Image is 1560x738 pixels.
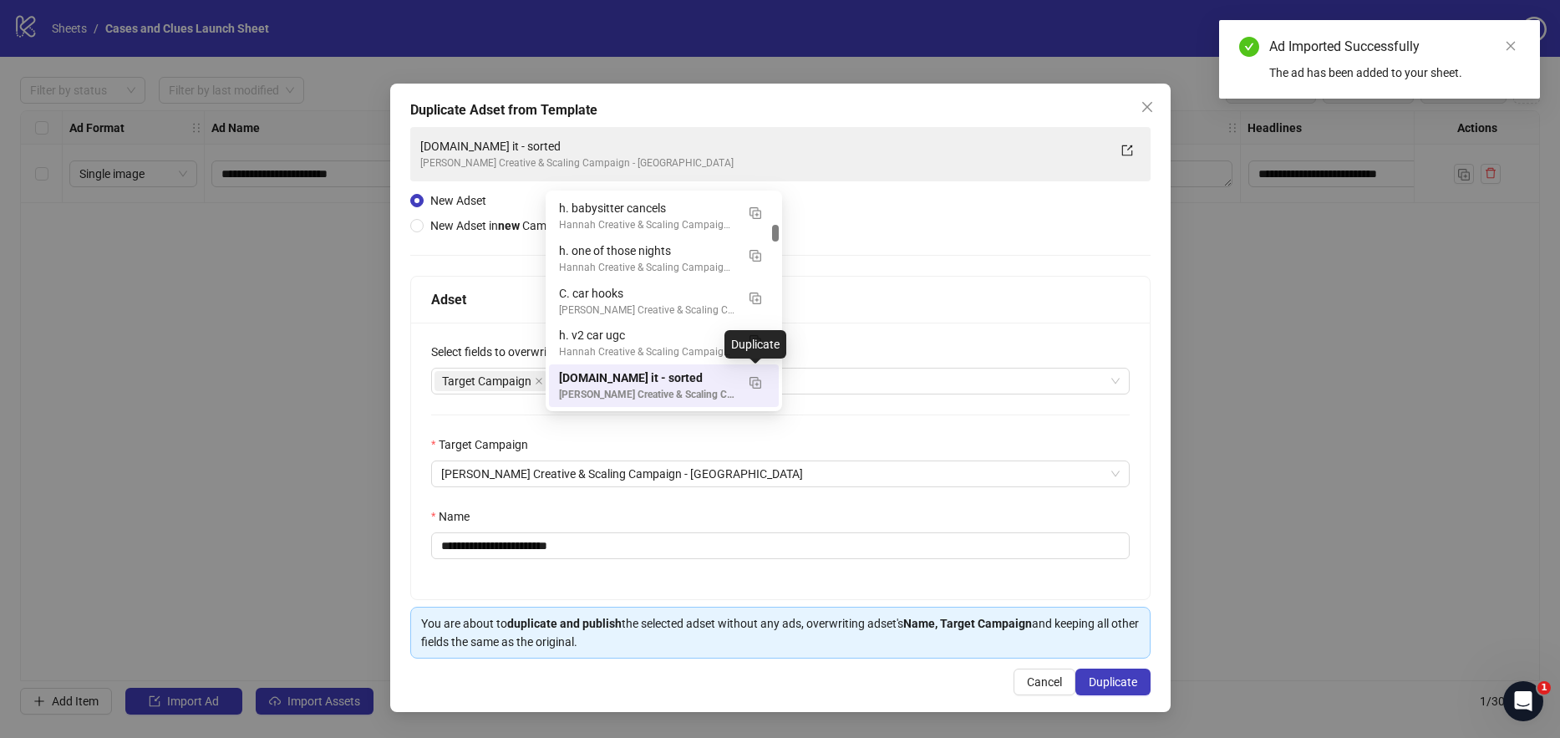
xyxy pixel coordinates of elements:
[559,260,735,276] div: Hannah Creative & Scaling Campaign - [GEOGRAPHIC_DATA]
[431,532,1130,559] input: Name
[903,617,1032,630] strong: Name, Target Campaign
[559,344,735,360] div: Hannah Creative & Scaling Campaign - [GEOGRAPHIC_DATA]
[1502,37,1520,55] a: Close
[1088,675,1136,689] span: Duplicate
[1239,37,1259,57] span: check-circle
[750,293,761,304] img: Duplicate
[750,377,761,389] img: Duplicate
[549,237,779,280] div: h. one of those nights
[559,369,735,387] div: [DOMAIN_NAME] it - sorted
[549,280,779,323] div: C. car hooks
[1133,94,1160,120] button: Close
[559,303,735,318] div: [PERSON_NAME] Creative & Scaling Campaign - [GEOGRAPHIC_DATA]
[742,369,769,395] button: Duplicate
[1503,681,1543,721] iframe: Intercom live chat
[410,100,1151,120] div: Duplicate Adset from Template
[420,137,1107,155] div: [DOMAIN_NAME] it - sorted
[1140,100,1153,114] span: close
[1026,675,1061,689] span: Cancel
[1075,669,1150,695] button: Duplicate
[507,617,622,630] strong: duplicate and publish
[559,284,735,303] div: C. car hooks
[431,343,567,361] label: Select fields to overwrite
[441,461,1120,486] span: Alice Creative & Scaling Campaign - UK
[431,435,539,454] label: Target Campaign
[559,326,735,344] div: h. v2 car ugc
[1505,40,1517,52] span: close
[742,326,769,353] button: Duplicate
[1269,64,1520,82] div: The ad has been added to your sheet.
[420,155,1107,171] div: [PERSON_NAME] Creative & Scaling Campaign - [GEOGRAPHIC_DATA]
[430,219,576,232] span: New Adset in Campaign
[750,207,761,219] img: Duplicate
[559,217,735,233] div: Hannah Creative & Scaling Campaign - [GEOGRAPHIC_DATA]
[421,614,1140,651] div: You are about to the selected adset without any ads, overwriting adset's and keeping all other fi...
[742,242,769,268] button: Duplicate
[549,195,779,237] div: h. babysitter cancels
[1269,37,1520,57] div: Ad Imported Successfully
[1120,145,1132,156] span: export
[431,289,1130,310] div: Adset
[559,242,735,260] div: h. one of those nights
[430,194,486,207] span: New Adset
[724,330,786,359] div: Duplicate
[434,371,547,391] span: Target Campaign
[498,219,520,232] strong: new
[549,322,779,364] div: h. v2 car ugc
[549,407,779,450] div: A. rainy nights
[535,377,543,385] span: close
[1013,669,1075,695] button: Cancel
[742,284,769,311] button: Duplicate
[559,199,735,217] div: h. babysitter cancels
[1537,681,1551,695] span: 1
[442,372,531,390] span: Target Campaign
[742,199,769,226] button: Duplicate
[431,507,480,526] label: Name
[549,364,779,407] div: C.post it - sorted
[559,387,735,403] div: [PERSON_NAME] Creative & Scaling Campaign - [GEOGRAPHIC_DATA]
[750,250,761,262] img: Duplicate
